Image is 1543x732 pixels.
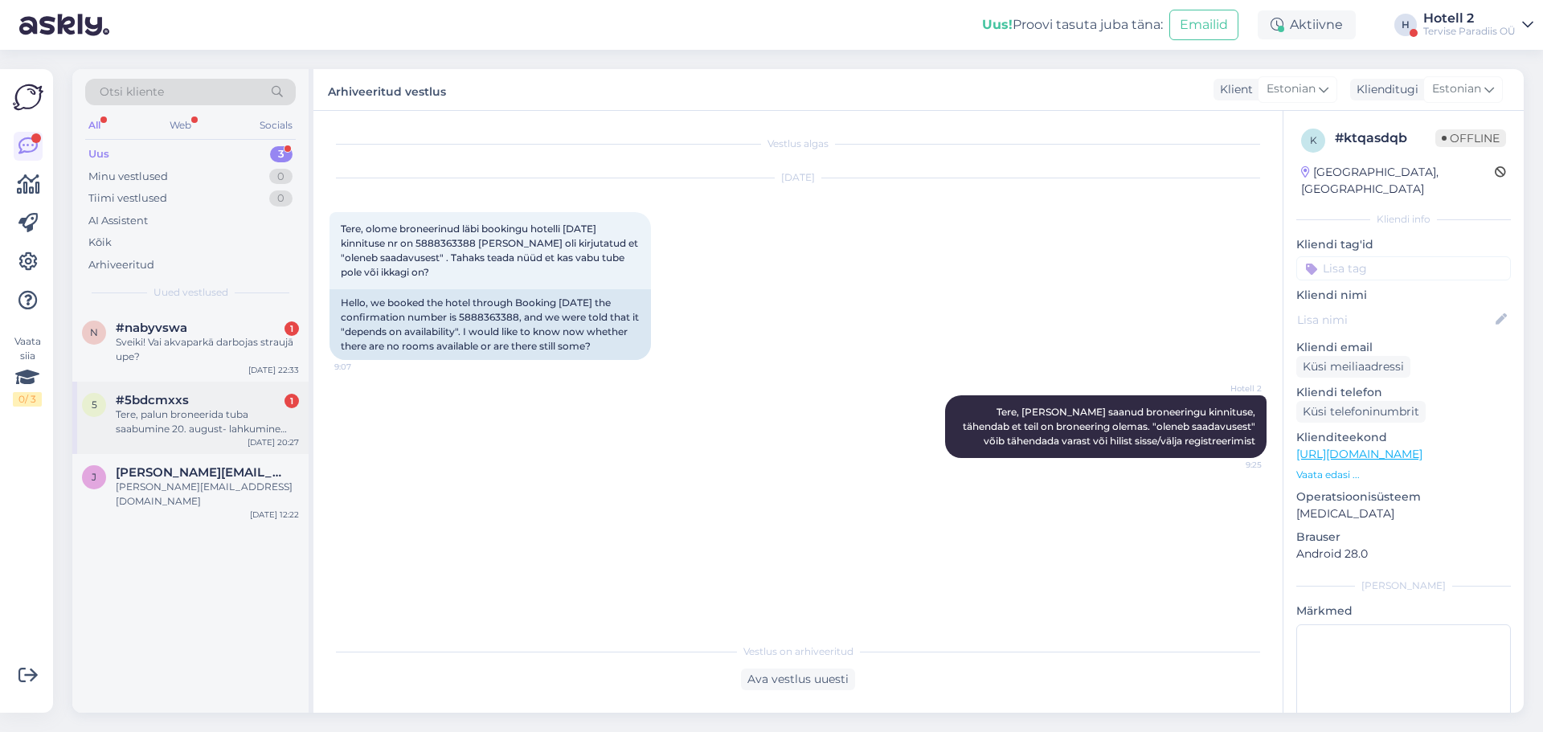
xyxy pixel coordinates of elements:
[13,82,43,112] img: Askly Logo
[1301,164,1495,198] div: [GEOGRAPHIC_DATA], [GEOGRAPHIC_DATA]
[116,480,299,509] div: [PERSON_NAME][EMAIL_ADDRESS][DOMAIN_NAME]
[329,289,651,360] div: Hello, we booked the hotel through Booking [DATE] the confirmation number is 5888363388, and we w...
[1435,129,1506,147] span: Offline
[116,393,189,407] span: #5bdcmxxs
[982,17,1013,32] b: Uus!
[92,399,97,411] span: 5
[248,436,299,448] div: [DATE] 20:27
[743,644,853,659] span: Vestlus on arhiveeritud
[88,235,112,251] div: Kõik
[1201,382,1262,395] span: Hotell 2
[982,15,1163,35] div: Proovi tasuta juba täna:
[1394,14,1417,36] div: H
[1296,447,1422,461] a: [URL][DOMAIN_NAME]
[1297,311,1492,329] input: Lisa nimi
[270,146,293,162] div: 3
[1296,356,1410,378] div: Küsi meiliaadressi
[1296,468,1511,482] p: Vaata edasi ...
[166,115,194,136] div: Web
[116,335,299,364] div: Sveiki! Vai akvaparkā darbojas straujā upe?
[1201,459,1262,471] span: 9:25
[1258,10,1356,39] div: Aktiivne
[1296,384,1511,401] p: Kliendi telefon
[1296,489,1511,505] p: Operatsioonisüsteem
[1296,339,1511,356] p: Kliendi email
[85,115,104,136] div: All
[284,321,299,336] div: 1
[1296,603,1511,620] p: Märkmed
[116,321,187,335] span: #nabyvswa
[1432,80,1481,98] span: Estonian
[256,115,296,136] div: Socials
[90,326,98,338] span: n
[1296,212,1511,227] div: Kliendi info
[1296,256,1511,280] input: Lisa tag
[153,285,228,300] span: Uued vestlused
[1423,12,1516,25] div: Hotell 2
[88,213,148,229] div: AI Assistent
[1296,505,1511,522] p: [MEDICAL_DATA]
[1214,81,1253,98] div: Klient
[13,334,42,407] div: Vaata siia
[269,190,293,207] div: 0
[13,392,42,407] div: 0 / 3
[1310,134,1317,146] span: k
[1296,401,1426,423] div: Küsi telefoninumbrit
[328,79,446,100] label: Arhiveeritud vestlus
[1169,10,1238,40] button: Emailid
[1423,12,1533,38] a: Hotell 2Tervise Paradiis OÜ
[116,465,283,480] span: jana.vainovska@gmail.com
[1423,25,1516,38] div: Tervise Paradiis OÜ
[284,394,299,408] div: 1
[250,509,299,521] div: [DATE] 12:22
[334,361,395,373] span: 9:07
[329,170,1267,185] div: [DATE]
[1296,236,1511,253] p: Kliendi tag'id
[116,407,299,436] div: Tere, palun broneerida tuba saabumine 20. august- lahkumine 21.august. Tuba E-N, 107 euri.
[1296,546,1511,562] p: Android 28.0
[92,471,96,483] span: j
[1296,429,1511,446] p: Klienditeekond
[1267,80,1316,98] span: Estonian
[88,190,167,207] div: Tiimi vestlused
[88,146,109,162] div: Uus
[1335,129,1435,148] div: # ktqasdqb
[1296,287,1511,304] p: Kliendi nimi
[329,137,1267,151] div: Vestlus algas
[1350,81,1418,98] div: Klienditugi
[100,84,164,100] span: Otsi kliente
[963,406,1258,447] span: Tere, [PERSON_NAME] saanud broneeringu kinnituse, tähendab et teil on broneering olemas. "oleneb ...
[1296,529,1511,546] p: Brauser
[269,169,293,185] div: 0
[341,223,641,278] span: Tere, olome broneerinud läbi bookingu hotelli [DATE] kinnituse nr on 5888363388 [PERSON_NAME] oli...
[88,169,168,185] div: Minu vestlused
[1296,579,1511,593] div: [PERSON_NAME]
[88,257,154,273] div: Arhiveeritud
[248,364,299,376] div: [DATE] 22:33
[741,669,855,690] div: Ava vestlus uuesti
